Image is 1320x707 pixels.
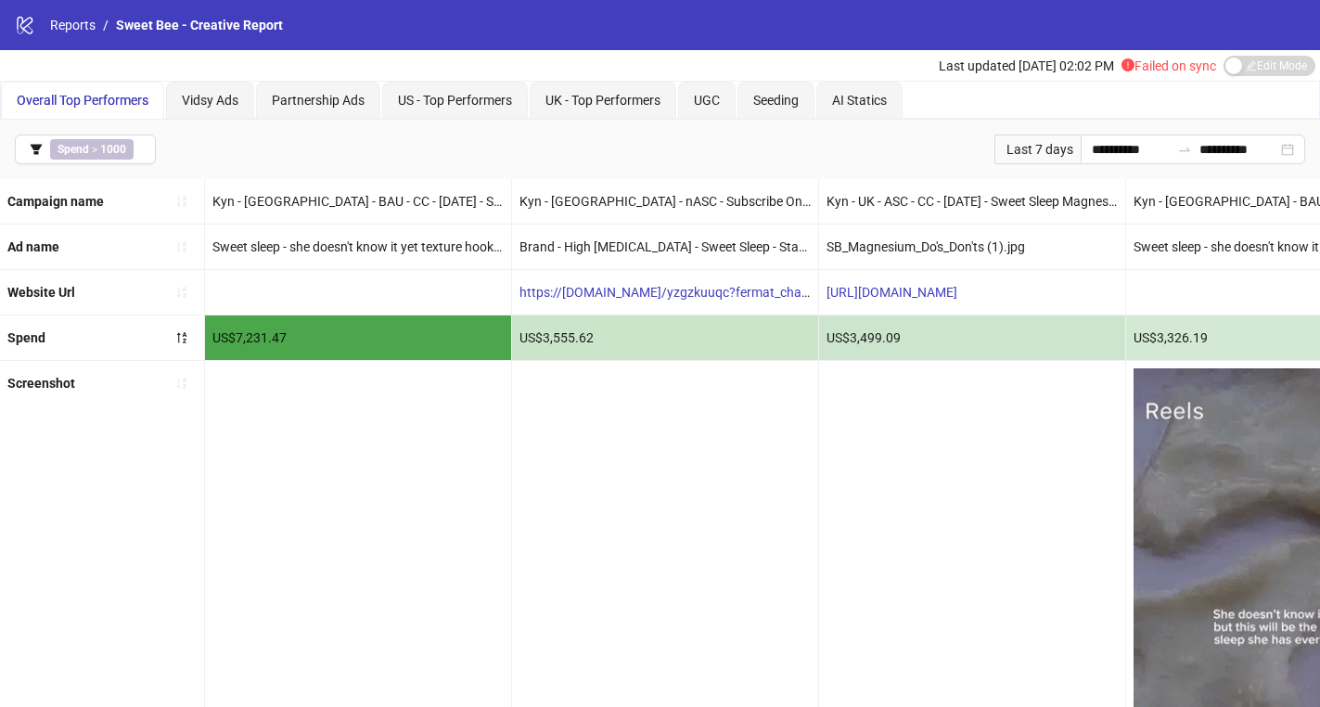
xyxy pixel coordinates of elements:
span: Vidsy Ads [182,93,238,108]
a: https://[DOMAIN_NAME]/yzgzkuuqc?fermat_channel=facebook&fermat_adid={{[DOMAIN_NAME]}} [519,285,1090,300]
span: Overall Top Performers [17,93,148,108]
b: 1000 [100,143,126,156]
b: Campaign name [7,194,104,209]
div: Kyn - [GEOGRAPHIC_DATA] - nASC - Subscribe Only - Sweet Sleep [512,179,818,224]
div: SB_Magnesium_Do's_Don'ts (1).jpg [819,225,1125,269]
span: US - Top Performers [398,93,512,108]
a: Reports [46,15,99,35]
span: sort-ascending [175,195,188,208]
span: Seeding [753,93,799,108]
b: Spend [7,330,45,345]
span: > [50,139,134,160]
span: filter [30,143,43,156]
div: Brand - High [MEDICAL_DATA] - Sweet Sleep - Static - Fermat [512,225,818,269]
span: UGC [694,93,720,108]
b: Website Url [7,285,75,300]
span: swap-right [1177,142,1192,157]
span: Failed on sync [1121,58,1216,73]
span: Sweet Bee - Creative Report [116,18,283,32]
span: exclamation-circle [1121,58,1134,71]
span: to [1177,142,1192,157]
div: Sweet sleep - she doesn't know it yet texture hook - 9:16 reel.MOV [205,225,511,269]
button: Spend > 1000 [15,135,156,164]
div: Last 7 days [994,135,1081,164]
div: Kyn - [GEOGRAPHIC_DATA] - BAU - CC - [DATE] - Sweet Sleep Magnesium Butter - Standard Campaign [205,179,511,224]
span: sort-ascending [175,240,188,253]
span: Last updated [DATE] 02:02 PM [939,58,1114,73]
div: Kyn - UK - ASC - CC - [DATE] - Sweet Sleep Magnesium Butter - Standard Campaign [819,179,1125,224]
span: sort-ascending [175,286,188,299]
div: US$7,231.47 [205,315,511,360]
div: US$3,555.62 [512,315,818,360]
span: AI Statics [832,93,887,108]
b: Spend [58,143,89,156]
span: Partnership Ads [272,93,365,108]
b: Screenshot [7,376,75,391]
a: [URL][DOMAIN_NAME] [827,285,957,300]
b: Ad name [7,239,59,254]
span: sort-descending [175,331,188,344]
span: sort-ascending [175,377,188,390]
span: UK - Top Performers [545,93,660,108]
div: US$3,499.09 [819,315,1125,360]
li: / [103,15,109,35]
